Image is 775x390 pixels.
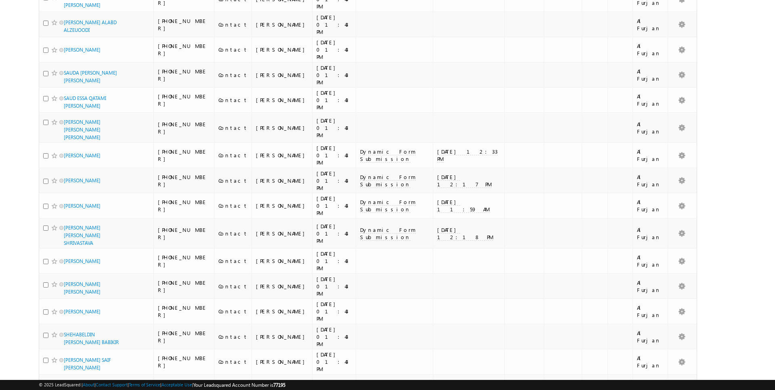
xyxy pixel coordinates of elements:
[637,226,664,241] div: Al Furjan
[360,198,416,213] span: Dynamic Form Submission
[129,382,160,387] a: Terms of Service
[256,177,309,184] div: [PERSON_NAME]
[218,21,248,28] div: Contact
[273,382,285,388] span: 77195
[218,202,248,209] div: Contact
[316,64,352,86] div: [DATE] 01:43 PM
[256,202,309,209] div: [PERSON_NAME]
[158,68,210,82] div: [PHONE_NUMBER]
[64,225,101,246] a: [PERSON_NAME] [PERSON_NAME] SHRIVASTAVA
[637,93,664,107] div: Al Furjan
[64,47,101,53] a: [PERSON_NAME]
[158,355,210,369] div: [PHONE_NUMBER]
[316,300,352,322] div: [DATE] 01:43 PM
[218,358,248,365] div: Contact
[316,223,352,244] div: [DATE] 01:43 PM
[256,46,309,53] div: [PERSON_NAME]
[256,308,309,315] div: [PERSON_NAME]
[437,198,490,213] span: [DATE] 11:59 AM
[64,281,101,295] a: [PERSON_NAME] [PERSON_NAME]
[64,119,101,140] a: [PERSON_NAME] [PERSON_NAME] [PERSON_NAME]
[637,148,664,163] div: Al Furjan
[637,355,664,369] div: Al Furjan
[218,230,248,237] div: Contact
[316,14,352,35] div: [DATE] 01:43 PM
[158,330,210,344] div: [PHONE_NUMBER]
[316,195,352,217] div: [DATE] 01:43 PM
[218,177,248,184] div: Contact
[437,226,493,241] span: [DATE] 12:18 PM
[64,95,106,109] a: SAUD ESSA QATAMI [PERSON_NAME]
[637,121,664,135] div: Al Furjan
[256,333,309,340] div: [PERSON_NAME]
[64,19,117,33] a: [PERSON_NAME] ALABD ALZEUOODI
[218,71,248,79] div: Contact
[218,96,248,104] div: Contact
[64,152,101,159] a: [PERSON_NAME]
[256,358,309,365] div: [PERSON_NAME]
[64,309,101,315] a: [PERSON_NAME]
[218,152,248,159] div: Contact
[637,198,664,213] div: Al Furjan
[637,68,664,82] div: Al Furjan
[637,17,664,32] div: Al Furjan
[218,308,248,315] div: Contact
[64,203,101,209] a: [PERSON_NAME]
[316,89,352,111] div: [DATE] 01:43 PM
[637,42,664,57] div: Al Furjan
[218,283,248,290] div: Contact
[96,382,128,387] a: Contact Support
[637,254,664,268] div: Al Furjan
[256,283,309,290] div: [PERSON_NAME]
[158,254,210,268] div: [PHONE_NUMBER]
[158,304,210,319] div: [PHONE_NUMBER]
[64,177,101,184] a: [PERSON_NAME]
[360,173,416,188] span: Dynamic Form Submission
[256,230,309,237] div: [PERSON_NAME]
[218,333,248,340] div: Contact
[256,257,309,265] div: [PERSON_NAME]
[316,326,352,348] div: [DATE] 01:43 PM
[158,17,210,32] div: [PHONE_NUMBER]
[360,226,416,241] span: Dynamic Form Submission
[256,21,309,28] div: [PERSON_NAME]
[256,152,309,159] div: [PERSON_NAME]
[637,304,664,319] div: Al Furjan
[218,257,248,265] div: Contact
[64,332,119,345] a: SHEHABELDIN [PERSON_NAME] BABIKIR
[316,351,352,373] div: [DATE] 01:43 PM
[64,258,101,264] a: [PERSON_NAME]
[158,279,210,294] div: [PHONE_NUMBER]
[64,357,111,371] a: [PERSON_NAME] SAIF [PERSON_NAME]
[64,70,117,83] a: SAUDA [PERSON_NAME] [PERSON_NAME]
[218,46,248,53] div: Contact
[193,382,285,388] span: Your Leadsquared Account Number is
[158,173,210,188] div: [PHONE_NUMBER]
[161,382,192,387] a: Acceptable Use
[256,71,309,79] div: [PERSON_NAME]
[158,42,210,57] div: [PHONE_NUMBER]
[158,148,210,163] div: [PHONE_NUMBER]
[158,198,210,213] div: [PHONE_NUMBER]
[256,96,309,104] div: [PERSON_NAME]
[39,381,285,389] span: © 2025 LeadSquared | | | | |
[316,144,352,166] div: [DATE] 01:43 PM
[637,173,664,188] div: Al Furjan
[83,382,94,387] a: About
[316,250,352,272] div: [DATE] 01:43 PM
[637,330,664,344] div: Al Furjan
[256,124,309,131] div: [PERSON_NAME]
[158,93,210,107] div: [PHONE_NUMBER]
[316,117,352,139] div: [DATE] 01:43 PM
[316,275,352,297] div: [DATE] 01:43 PM
[158,121,210,135] div: [PHONE_NUMBER]
[316,39,352,60] div: [DATE] 01:43 PM
[437,148,498,163] span: [DATE] 12:33 PM
[316,170,352,192] div: [DATE] 01:43 PM
[437,173,492,188] span: [DATE] 12:17 PM
[158,226,210,241] div: [PHONE_NUMBER]
[218,124,248,131] div: Contact
[360,148,416,163] span: Dynamic Form Submission
[637,279,664,294] div: Al Furjan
